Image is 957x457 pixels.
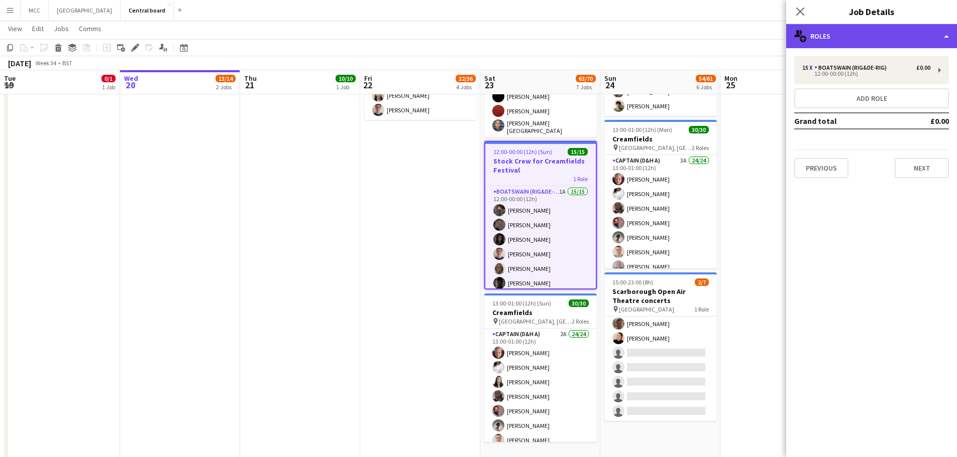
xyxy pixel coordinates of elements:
span: 0/1 [101,75,116,82]
span: 13:00-01:00 (12h) (Mon) [612,126,672,133]
span: Tue [4,74,16,83]
button: MCC [21,1,49,20]
span: 1 Role [573,175,588,183]
span: Thu [244,74,257,83]
span: 21 [243,79,257,91]
span: Week 34 [33,59,58,67]
span: 15:00-23:00 (8h) [612,278,653,286]
div: £0.00 [916,64,930,71]
span: 10/10 [336,75,356,82]
div: [DATE] [8,58,31,68]
span: 63/70 [576,75,596,82]
span: [GEOGRAPHIC_DATA] [619,306,674,313]
div: BST [62,59,72,67]
span: 24 [603,79,616,91]
a: Edit [28,22,48,35]
td: £0.00 [901,113,949,129]
h3: Job Details [786,5,957,18]
button: Next [895,158,949,178]
span: 30/30 [689,126,709,133]
span: Sun [604,74,616,83]
h3: Creamfields [604,134,717,143]
span: 30/30 [569,299,589,307]
div: 7 Jobs [576,83,595,91]
a: Jobs [50,22,73,35]
span: 19 [3,79,16,91]
a: View [4,22,26,35]
div: 4 Jobs [456,83,475,91]
span: View [8,24,22,33]
div: 1 Job [102,83,115,91]
h3: Scarborough Open Air Theatre concerts [604,287,717,305]
app-card-role: Boatswain (rig&de-rig)1A15/1512:00-00:00 (12h)[PERSON_NAME][PERSON_NAME][PERSON_NAME][PERSON_NAME... [485,186,596,424]
span: 20 [123,79,138,91]
span: Edit [32,24,44,33]
a: Comms [75,22,105,35]
div: Boatswain (rig&de-rig) [814,64,891,71]
span: 13:00-01:00 (12h) (Sun) [492,299,551,307]
button: Add role [794,88,949,108]
div: 2 Jobs [216,83,235,91]
span: [GEOGRAPHIC_DATA], [GEOGRAPHIC_DATA] [499,318,572,325]
span: 2 Roles [692,144,709,151]
div: 12:00-00:00 (12h) [802,71,930,76]
button: [GEOGRAPHIC_DATA] [49,1,121,20]
h3: Creamfields [484,308,597,317]
app-job-card: 15:00-23:00 (8h)2/7Scarborough Open Air Theatre concerts [GEOGRAPHIC_DATA]1 RoleCaptain (D&H A)2I... [604,272,717,421]
h3: Stock Crew for Creamfields Festival [485,157,596,175]
span: 25 [723,79,737,91]
span: 15/15 [568,148,588,156]
span: 23 [483,79,495,91]
span: Sat [484,74,495,83]
button: Previous [794,158,848,178]
span: 32/36 [456,75,476,82]
app-job-card: 13:00-01:00 (12h) (Sun)30/30Creamfields [GEOGRAPHIC_DATA], [GEOGRAPHIC_DATA]2 RolesCaptain (D&H A... [484,293,597,442]
td: Grand total [794,113,901,129]
span: Fri [364,74,372,83]
span: 22 [363,79,372,91]
app-card-role: Captain (D&H A)2I2A2/715:00-23:00 (8h)[PERSON_NAME][PERSON_NAME] [604,299,717,421]
span: Jobs [54,24,69,33]
div: Roles [786,24,957,48]
div: 1 Job [336,83,355,91]
span: 54/61 [696,75,716,82]
span: 1 Role [694,306,709,313]
app-job-card: 13:00-01:00 (12h) (Mon)30/30Creamfields [GEOGRAPHIC_DATA], [GEOGRAPHIC_DATA]2 RolesCaptain (D&H A... [604,120,717,268]
span: 13/14 [216,75,236,82]
span: Comms [79,24,101,33]
span: 2 Roles [572,318,589,325]
span: [GEOGRAPHIC_DATA], [GEOGRAPHIC_DATA] [619,144,692,151]
span: Wed [124,74,138,83]
app-job-card: 12:00-00:00 (12h) (Sun)15/15Stock Crew for Creamfields Festival1 RoleBoatswain (rig&de-rig)1A15/1... [484,141,597,289]
div: 15 x [802,64,814,71]
button: Central board [121,1,174,20]
app-card-role: Navigator (D&H B)8A3/411:00-23:00 (12h)[PERSON_NAME][PERSON_NAME][PERSON_NAME][GEOGRAPHIC_DATA] [484,72,597,153]
span: 2/7 [695,278,709,286]
span: Mon [724,74,737,83]
div: 6 Jobs [696,83,715,91]
span: 12:00-00:00 (12h) (Sun) [493,148,552,156]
